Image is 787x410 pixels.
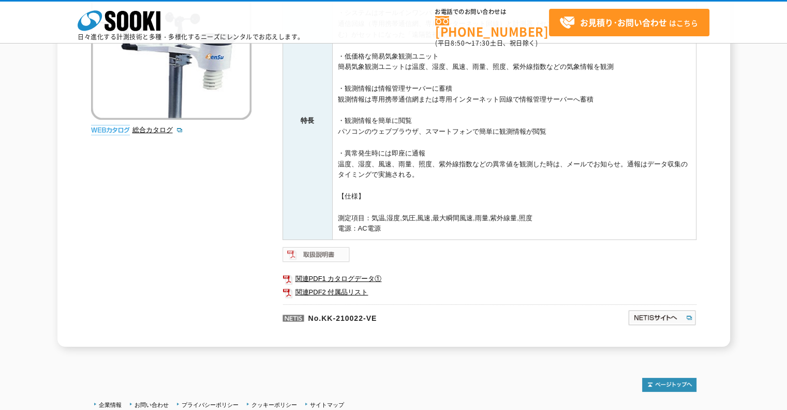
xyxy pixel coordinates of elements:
p: 日々進化する計測技術と多種・多様化するニーズにレンタルでお応えします。 [78,34,304,40]
a: クッキーポリシー [251,402,297,408]
img: NETISサイトへ [628,309,696,326]
a: プライバシーポリシー [182,402,239,408]
a: 企業情報 [99,402,122,408]
a: 関連PDF1 カタログデータ① [283,272,696,286]
a: 総合カタログ [132,126,183,134]
th: 特長 [283,3,332,240]
span: お電話でのお問い合わせは [435,9,549,15]
img: webカタログ [91,125,130,135]
p: No.KK-210022-VE [283,304,528,329]
a: [PHONE_NUMBER] [435,16,549,37]
a: 関連PDF2 付属品リスト [283,286,696,299]
span: (平日 ～ 土日、祝日除く) [435,38,538,48]
span: はこちら [559,15,698,31]
strong: お見積り･お問い合わせ [580,16,667,29]
a: お問い合わせ [135,402,169,408]
a: サイトマップ [310,402,344,408]
td: ・システムはオールインワンパッケージ 通信回線（専用携帯通信網、専用インターネット回線）と計測器（センサ端末）、情報管理サーバー（運用・管理含む）がセットになった「遠隔監視制御システム」 ・低価... [332,3,696,240]
img: 取扱説明書 [283,246,350,263]
span: 8:50 [451,38,465,48]
img: トップページへ [642,378,696,392]
span: 17:30 [471,38,490,48]
a: 取扱説明書 [283,253,350,261]
a: お見積り･お問い合わせはこちら [549,9,709,36]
